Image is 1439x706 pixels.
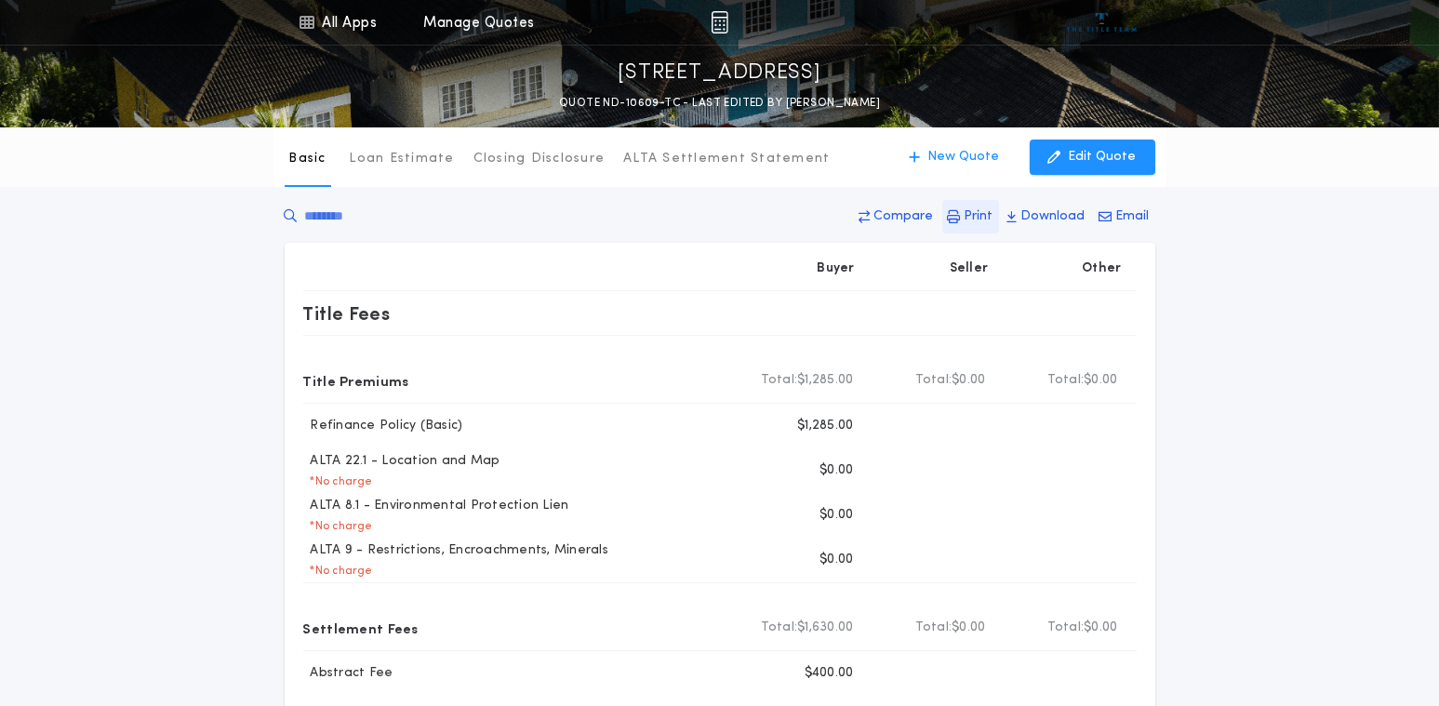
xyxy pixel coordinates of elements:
[915,371,953,390] b: Total:
[797,371,853,390] span: $1,285.00
[303,519,373,534] p: * No charge
[874,207,934,226] p: Compare
[1067,13,1137,32] img: vs-icon
[1069,148,1137,167] p: Edit Quote
[819,461,853,480] p: $0.00
[711,11,728,33] img: img
[891,140,1019,175] button: New Quote
[761,371,798,390] b: Total:
[818,260,855,278] p: Buyer
[965,207,993,226] p: Print
[819,506,853,525] p: $0.00
[942,200,999,233] button: Print
[1021,207,1086,226] p: Download
[303,564,373,579] p: * No charge
[1094,200,1155,233] button: Email
[797,417,853,435] p: $1,285.00
[303,541,609,560] p: ALTA 9 - Restrictions, Encroachments, Minerals
[1084,619,1117,637] span: $0.00
[303,664,393,683] p: Abstract Fee
[1047,371,1085,390] b: Total:
[950,260,989,278] p: Seller
[303,613,419,643] p: Settlement Fees
[303,452,500,471] p: ALTA 22.1 - Location and Map
[1047,619,1085,637] b: Total:
[915,619,953,637] b: Total:
[1082,260,1121,278] p: Other
[288,150,326,168] p: Basic
[952,619,985,637] span: $0.00
[473,150,606,168] p: Closing Disclosure
[350,150,455,168] p: Loan Estimate
[854,200,939,233] button: Compare
[1116,207,1150,226] p: Email
[559,94,880,113] p: QUOTE ND-10609-TC - LAST EDITED BY [PERSON_NAME]
[1084,371,1117,390] span: $0.00
[805,664,854,683] p: $400.00
[303,366,409,395] p: Title Premiums
[952,371,985,390] span: $0.00
[761,619,798,637] b: Total:
[797,619,853,637] span: $1,630.00
[303,497,569,515] p: ALTA 8.1 - Environmental Protection Lien
[619,59,821,88] p: [STREET_ADDRESS]
[303,417,463,435] p: Refinance Policy (Basic)
[303,299,391,328] p: Title Fees
[1030,140,1155,175] button: Edit Quote
[623,150,830,168] p: ALTA Settlement Statement
[303,474,373,489] p: * No charge
[928,148,1000,167] p: New Quote
[1002,200,1091,233] button: Download
[819,551,853,569] p: $0.00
